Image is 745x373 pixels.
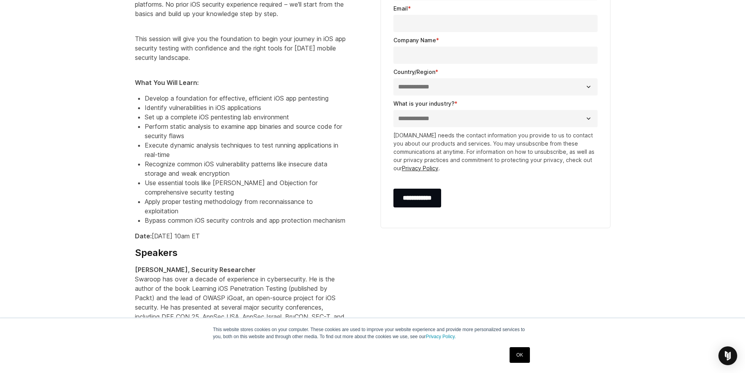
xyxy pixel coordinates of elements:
[145,122,346,141] li: Perform static analysis to examine app binaries and source code for security flaws
[135,247,346,259] h4: Speakers
[135,79,199,86] strong: What You Will Learn:
[145,141,346,159] li: Execute dynamic analysis techniques to test running applications in real-time
[393,68,435,75] span: Country/Region
[145,178,346,197] li: Use essential tools like [PERSON_NAME] and Objection for comprehensive security testing
[145,94,346,103] li: Develop a foundation for effective, efficient iOS app pentesting
[213,326,532,340] p: This website stores cookies on your computer. These cookies are used to improve your website expe...
[145,197,346,216] li: Apply proper testing methodology from reconnaissance to exploitation
[135,35,346,61] span: This session will give you the foundation to begin your journey in iOS app security testing with ...
[393,37,436,43] span: Company Name
[145,216,346,225] li: Bypass common iOS security controls and app protection mechanism
[426,334,456,339] a: Privacy Policy.
[135,265,346,340] p: Swaroop has over a decade of experience in cybersecurity. He is the author of the book Learning i...
[145,103,346,112] li: Identify vulnerabilities in iOS applications
[145,159,346,178] li: Recognize common iOS vulnerability patterns like insecure data storage and weak encryption
[135,266,256,274] strong: [PERSON_NAME], Security Researcher
[393,131,598,172] p: [DOMAIN_NAME] needs the contact information you provide to us to contact you about our products a...
[135,232,152,240] strong: Date:
[135,231,346,241] p: [DATE] 10am ET
[393,100,454,107] span: What is your industry?
[718,346,737,365] div: Open Intercom Messenger
[510,347,530,363] a: OK
[402,165,438,171] a: Privacy Policy
[393,5,408,12] span: Email
[145,112,346,122] li: Set up a complete iOS pentesting lab environment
